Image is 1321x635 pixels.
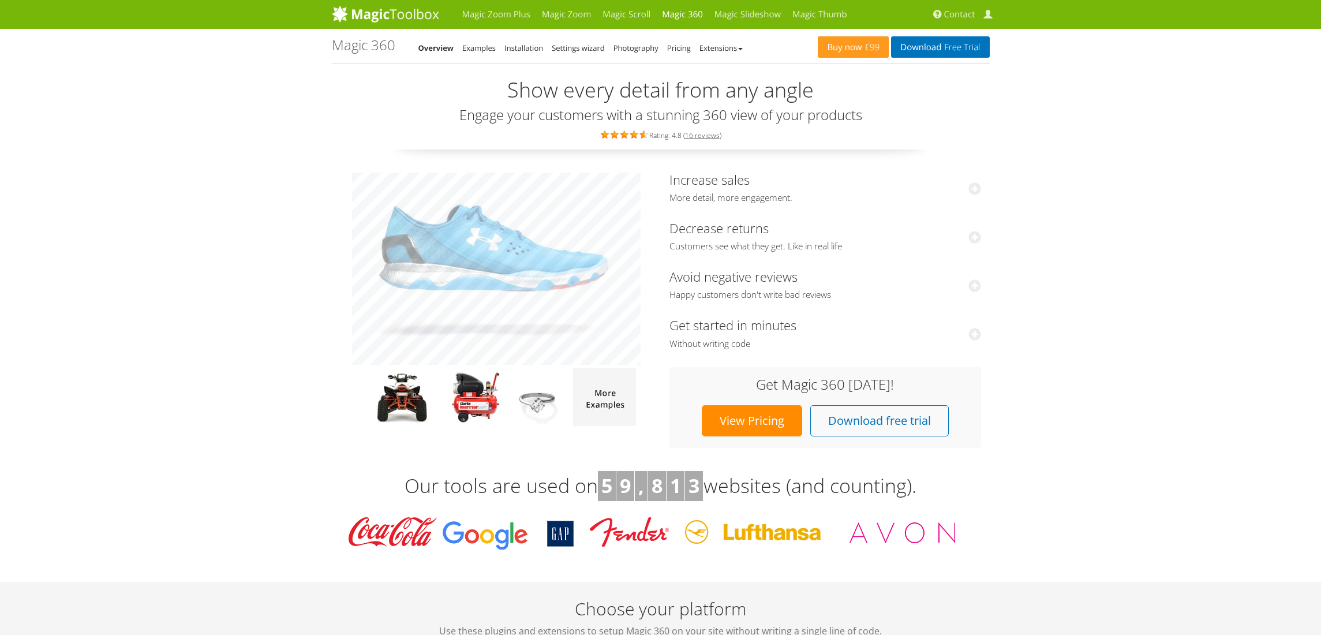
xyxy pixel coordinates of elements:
img: MagicToolbox.com - Image tools for your website [332,5,439,23]
a: Download free trial [810,405,949,436]
span: Contact [944,9,975,20]
a: Overview [418,43,454,53]
b: 3 [688,472,699,499]
b: 8 [652,472,663,499]
img: Magic Toolbox Customers [340,513,981,553]
img: more magic 360 demos [573,368,636,426]
a: View Pricing [702,405,802,436]
span: Happy customers don't write bad reviews [669,289,981,301]
span: £99 [862,43,880,52]
b: 1 [670,472,681,499]
h2: Show every detail from any angle [332,79,990,102]
span: Free Trial [941,43,980,52]
b: 9 [620,472,631,499]
h3: Get Magic 360 [DATE]! [681,377,970,392]
a: Increase salesMore detail, more engagement. [669,171,981,204]
a: Photography [613,43,658,53]
a: Pricing [667,43,691,53]
b: 5 [601,472,612,499]
a: Avoid negative reviewsHappy customers don't write bad reviews [669,268,981,301]
h3: Our tools are used on websites (and counting). [332,471,990,501]
div: Rating: 4.8 ( ) [332,128,990,141]
a: DownloadFree Trial [891,36,989,58]
b: , [638,472,644,499]
h3: Engage your customers with a stunning 360 view of your products [332,107,990,122]
span: More detail, more engagement. [669,192,981,204]
span: Without writing code [669,338,981,350]
a: Settings wizard [552,43,605,53]
a: Installation [504,43,543,53]
a: Examples [462,43,496,53]
a: 16 reviews [685,130,720,140]
a: Extensions [699,43,743,53]
a: Get started in minutesWithout writing code [669,316,981,349]
a: Buy now£99 [818,36,889,58]
h1: Magic 360 [332,38,395,53]
a: Decrease returnsCustomers see what they get. Like in real life [669,219,981,252]
span: Customers see what they get. Like in real life [669,241,981,252]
